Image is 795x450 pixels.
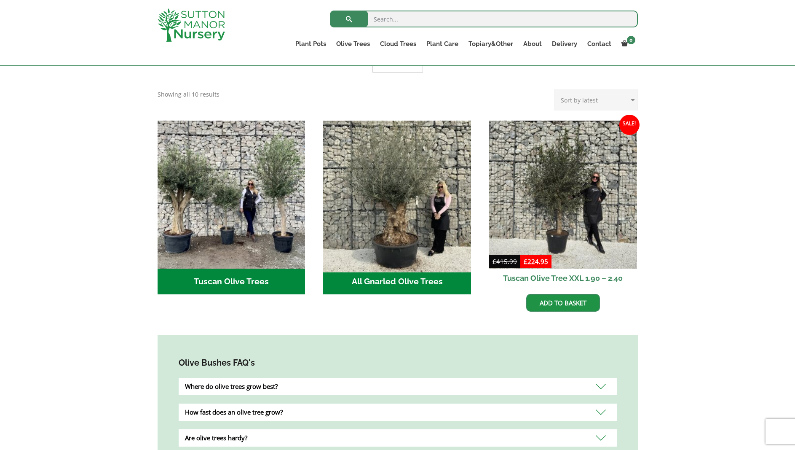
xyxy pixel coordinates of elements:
span: £ [524,257,527,266]
a: Topiary&Other [463,38,518,50]
a: Contact [582,38,616,50]
a: 0 [616,38,638,50]
div: Where do olive trees grow best? [179,378,617,395]
a: Sale! Tuscan Olive Tree XXL 1.90 – 2.40 [489,121,637,288]
img: Tuscan Olive Tree XXL 1.90 - 2.40 [489,121,637,269]
a: Plant Pots [290,38,331,50]
span: £ [493,257,496,266]
a: Add to basket: “Tuscan Olive Tree XXL 1.90 - 2.40” [526,294,600,312]
p: Showing all 10 results [158,89,219,100]
bdi: 415.99 [493,257,517,266]
div: How fast does an olive tree grow? [179,404,617,421]
span: Read more [382,61,413,67]
a: Visit product category All Gnarled Olive Trees [323,121,471,294]
input: Search... [330,11,638,27]
img: All Gnarled Olive Trees [320,117,475,272]
a: Plant Care [421,38,463,50]
img: logo [158,8,225,42]
a: About [518,38,547,50]
span: 0 [627,36,635,44]
bdi: 224.95 [524,257,548,266]
h4: Olive Bushes FAQ's [179,356,617,369]
select: Shop order [554,89,638,110]
a: Delivery [547,38,582,50]
h2: Tuscan Olive Trees [158,269,305,295]
a: Cloud Trees [375,38,421,50]
span: Sale! [619,115,640,135]
img: Tuscan Olive Trees [158,121,305,269]
a: Visit product category Tuscan Olive Trees [158,121,305,294]
h2: Tuscan Olive Tree XXL 1.90 – 2.40 [489,269,637,288]
a: Olive Trees [331,38,375,50]
div: Are olive trees hardy? [179,429,617,447]
h2: All Gnarled Olive Trees [323,269,471,295]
